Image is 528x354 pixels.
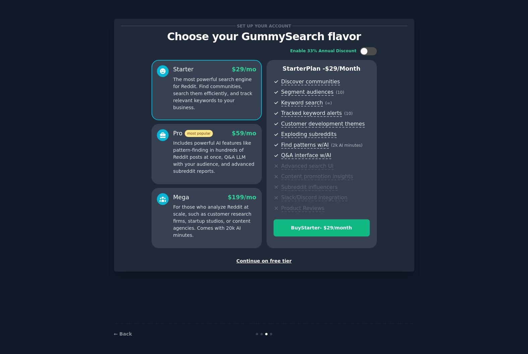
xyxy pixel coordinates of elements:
[274,65,370,73] p: Starter Plan -
[228,194,256,201] span: $ 199 /mo
[281,99,323,107] span: Keyword search
[281,163,334,170] span: Advanced search UI
[173,193,189,202] div: Mega
[281,142,329,149] span: Find patterns w/AI
[281,152,331,159] span: Q&A interface w/AI
[281,110,342,117] span: Tracked keyword alerts
[290,48,357,54] div: Enable 33% Annual Discount
[281,205,325,212] span: Product Reviews
[336,90,344,95] span: ( 10 )
[281,78,340,85] span: Discover communities
[281,194,348,201] span: Slack/Discord integration
[344,111,353,116] span: ( 10 )
[232,66,256,73] span: $ 29 /mo
[281,173,353,180] span: Content promotion insights
[331,143,363,148] span: ( 2k AI minutes )
[281,184,338,191] span: Subreddit influencers
[325,65,361,72] span: $ 29 /month
[173,129,213,138] div: Pro
[121,31,407,43] p: Choose your GummySearch flavor
[274,219,370,236] button: BuyStarter- $29/month
[173,76,256,111] p: The most powerful search engine for Reddit. Find communities, search them efficiently, and track ...
[121,258,407,265] div: Continue on free tier
[173,204,256,239] p: For those who analyze Reddit at scale, such as customer research firms, startup studios, or conte...
[325,101,332,105] span: ( ∞ )
[281,89,334,96] span: Segment audiences
[281,121,365,128] span: Customer development themes
[232,130,256,137] span: $ 59 /mo
[173,65,194,74] div: Starter
[236,22,292,29] span: Set up your account
[185,130,213,137] span: most popular
[173,140,256,175] p: Includes powerful AI features like pattern-finding in hundreds of Reddit posts at once, Q&A LLM w...
[281,131,337,138] span: Exploding subreddits
[274,224,369,231] div: Buy Starter - $ 29 /month
[114,331,132,337] a: ← Back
